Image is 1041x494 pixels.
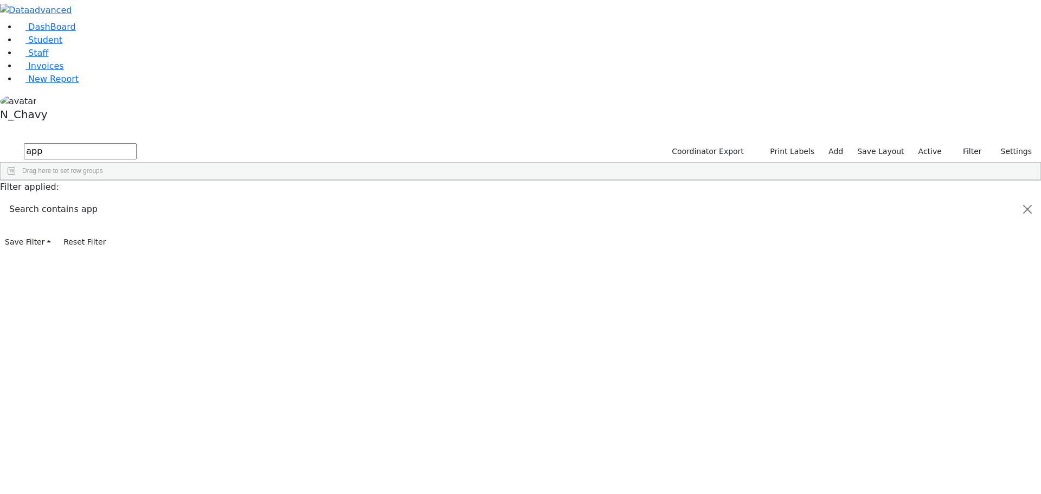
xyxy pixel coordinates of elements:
[17,48,48,58] a: Staff
[987,143,1037,160] button: Settings
[17,35,62,45] a: Student
[17,22,76,32] a: DashBoard
[28,35,62,45] span: Student
[852,143,909,160] button: Save Layout
[1014,194,1040,224] button: Close
[28,74,79,84] span: New Report
[17,61,64,71] a: Invoices
[17,74,79,84] a: New Report
[28,48,48,58] span: Staff
[28,61,64,71] span: Invoices
[757,143,819,160] button: Print Labels
[949,143,987,160] button: Filter
[22,167,103,175] span: Drag here to set row groups
[24,143,137,159] input: Search
[914,143,947,160] label: Active
[59,234,111,251] button: Reset Filter
[28,22,76,32] span: DashBoard
[824,143,848,160] a: Add
[665,143,749,160] button: Coordinator Export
